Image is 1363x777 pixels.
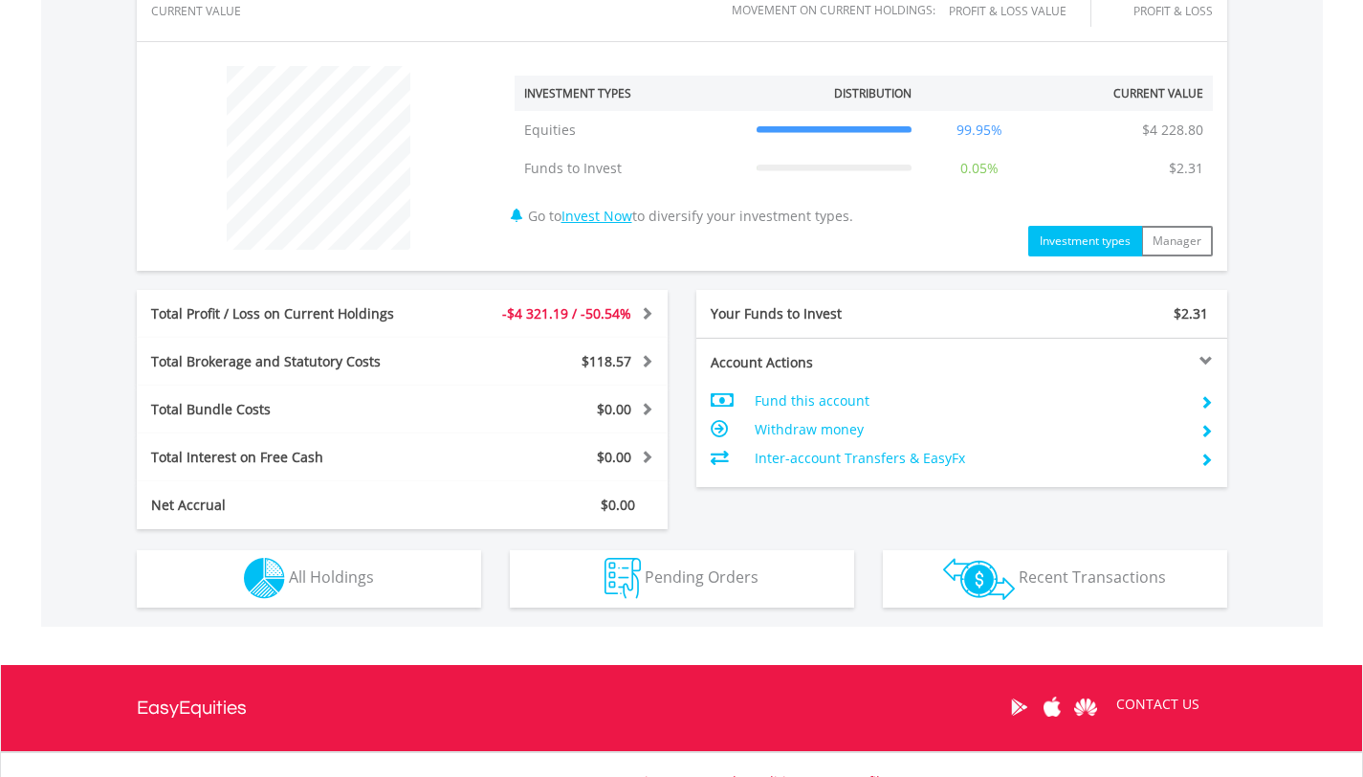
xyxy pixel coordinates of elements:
td: $4 228.80 [1132,111,1213,149]
img: holdings-wht.png [244,558,285,599]
td: $2.31 [1159,149,1213,188]
button: Pending Orders [510,550,854,608]
div: Movement on Current Holdings: [732,4,935,16]
span: $0.00 [597,448,631,466]
td: Equities [515,111,747,149]
td: Withdraw money [755,415,1184,444]
td: 99.95% [921,111,1038,149]
button: All Holdings [137,550,481,608]
td: Fund this account [755,387,1184,415]
td: 0.05% [921,149,1038,188]
button: Recent Transactions [883,550,1227,608]
div: Account Actions [696,353,962,372]
div: Net Accrual [137,496,447,515]
td: Funds to Invest [515,149,747,188]
span: $118.57 [582,352,631,370]
div: Go to to diversify your investment types. [500,56,1227,256]
div: Total Profit / Loss on Current Holdings [137,304,447,323]
a: Google Play [1002,677,1036,737]
span: Pending Orders [645,566,758,588]
a: CONTACT US [1103,677,1213,731]
div: CURRENT VALUE [151,5,265,17]
th: Investment Types [515,76,747,111]
div: Total Brokerage and Statutory Costs [137,352,447,371]
span: -$4 321.19 / -50.54% [502,304,631,322]
div: Profit & Loss Value [945,5,1090,17]
a: Apple [1036,677,1069,737]
button: Manager [1141,226,1213,256]
a: Huawei [1069,677,1103,737]
a: EasyEquities [137,665,247,751]
th: Current Value [1038,76,1213,111]
a: Invest Now [561,207,632,225]
span: $2.31 [1174,304,1208,322]
span: $0.00 [597,400,631,418]
div: Total Interest on Free Cash [137,448,447,467]
img: transactions-zar-wht.png [943,558,1015,600]
div: Your Funds to Invest [696,304,962,323]
img: pending_instructions-wht.png [605,558,641,599]
button: Investment types [1028,226,1142,256]
span: $0.00 [601,496,635,514]
div: Distribution [834,85,912,101]
td: Inter-account Transfers & EasyFx [755,444,1184,473]
span: Recent Transactions [1019,566,1166,588]
div: Total Bundle Costs [137,400,447,419]
span: All Holdings [289,566,374,588]
div: Profit & Loss [1114,5,1213,17]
